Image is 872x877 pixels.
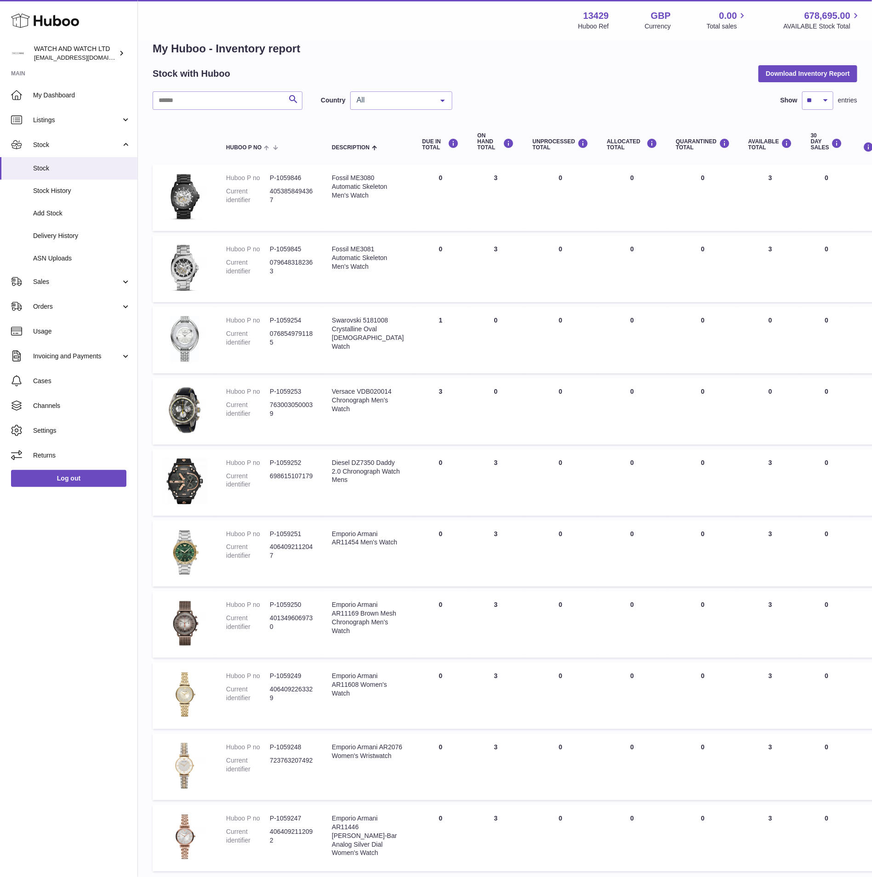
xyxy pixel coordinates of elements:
img: baris@watchandwatch.co.uk [11,46,25,60]
td: 3 [739,591,802,658]
td: 0 [802,236,852,302]
div: Diesel DZ7350 Daddy 2.0 Chronograph Watch Mens [332,458,404,485]
div: Emporio Armani AR11608 Women's Watch [332,672,404,698]
span: Channels [33,402,131,410]
td: 0 [524,521,598,587]
td: 0 [598,591,667,658]
dd: 723763207492 [270,756,313,774]
td: 0 [598,734,667,800]
dd: 7630030500039 [270,401,313,418]
td: 0 [413,662,468,729]
div: WATCH AND WATCH LTD [34,45,117,62]
td: 3 [468,236,524,302]
a: Log out [11,470,126,487]
td: 0 [524,378,598,445]
td: 0 [598,449,667,516]
span: All [354,96,433,105]
span: Total sales [707,22,747,31]
div: Versace VDB020014 Chronograph Men's Watch [332,387,404,413]
span: Description [332,145,370,151]
td: 0 [413,164,468,231]
td: 3 [468,521,524,587]
td: 0 [524,164,598,231]
dt: Huboo P no [226,530,270,538]
div: QUARANTINED Total [676,138,730,151]
div: Emporio Armani AR2076 Women's Wristwatch [332,743,404,760]
dd: P-1059250 [270,600,313,609]
span: My Dashboard [33,91,131,100]
dd: P-1059247 [270,814,313,823]
dd: 4053858494367 [270,187,313,204]
label: Country [321,96,346,105]
dd: P-1059251 [270,530,313,538]
td: 0 [598,805,667,871]
span: Usage [33,327,131,336]
span: [EMAIL_ADDRESS][DOMAIN_NAME] [34,54,135,61]
span: Invoicing and Payments [33,352,121,361]
div: Fossil ME3081 Automatic Skeleton Men's Watch [332,245,404,271]
img: product image [162,458,208,504]
dd: 0796483182363 [270,258,313,276]
dd: 4064092112092 [270,827,313,845]
td: 0 [413,805,468,871]
div: Emporio Armani AR11446 [PERSON_NAME]-Bar Analog Silver Dial Women's Watch [332,814,404,857]
td: 0 [413,591,468,658]
td: 3 [468,591,524,658]
td: 3 [739,521,802,587]
div: ON HAND Total [478,133,514,151]
div: ALLOCATED Total [607,138,657,151]
dt: Current identifier [226,685,270,702]
td: 0 [802,521,852,587]
td: 0 [524,591,598,658]
td: 1 [413,307,468,373]
span: 0 [701,317,705,324]
dt: Current identifier [226,543,270,560]
div: Currency [645,22,671,31]
h2: Stock with Huboo [153,68,230,80]
div: Emporio Armani AR11169 Brown Mesh Chronograph Men's Watch [332,600,404,635]
td: 0 [739,307,802,373]
dd: P-1059253 [270,387,313,396]
span: Delivery History [33,232,131,240]
td: 3 [468,164,524,231]
td: 0 [468,378,524,445]
img: product image [162,174,208,220]
span: Add Stock [33,209,131,218]
dt: Huboo P no [226,174,270,182]
td: 3 [413,378,468,445]
dt: Current identifier [226,329,270,347]
td: 3 [468,662,524,729]
img: product image [162,316,208,362]
span: ASN Uploads [33,254,131,263]
td: 3 [739,449,802,516]
dt: Current identifier [226,187,270,204]
img: product image [162,600,208,646]
td: 3 [739,236,802,302]
dd: 698615107179 [270,472,313,489]
button: Download Inventory Report [758,65,857,82]
div: AVAILABLE Total [748,138,792,151]
td: 0 [598,521,667,587]
dt: Current identifier [226,827,270,845]
dt: Current identifier [226,401,270,418]
span: Stock History [33,187,131,195]
td: 0 [413,734,468,800]
img: product image [162,387,208,433]
div: Swarovski 5181008 Crystalline Oval [DEMOGRAPHIC_DATA] Watch [332,316,404,351]
dd: P-1059254 [270,316,313,325]
span: 0 [701,530,705,538]
span: 0 [701,245,705,253]
td: 0 [802,805,852,871]
td: 0 [413,236,468,302]
td: 0 [598,236,667,302]
span: 0 [701,459,705,466]
dd: P-1059845 [270,245,313,254]
span: Returns [33,451,131,460]
td: 0 [524,734,598,800]
td: 0 [524,805,598,871]
dd: 0768549791185 [270,329,313,347]
td: 0 [524,307,598,373]
span: Stock [33,141,121,149]
dt: Huboo P no [226,814,270,823]
img: product image [162,814,208,860]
